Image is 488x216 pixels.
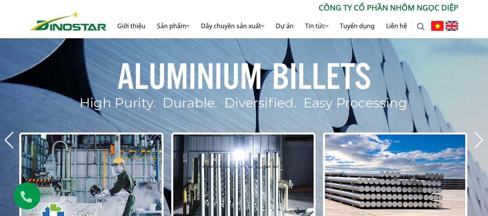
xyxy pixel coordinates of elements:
div: Next slide [474,132,484,149]
p: CÔNG TY CỔ PHẦN NHÔM NGỌC DIỆP [106,2,458,14]
a: Sản phẩm [151,14,195,38]
a: Tin tức [299,14,334,38]
a: Dự án [270,14,299,38]
a: Dây chuyền sản xuất [195,14,270,38]
a: Giới thiệu [111,14,151,38]
img: Nhôm Dinostar [30,11,106,31]
div: Previous slide [4,132,14,149]
a: Tuyển dụng [334,14,380,38]
a: Liên hệ [380,14,413,38]
img: search [417,23,425,31]
img: English [446,21,458,31]
a: Nhôm Dinostar [30,10,106,30]
img: Tiếng Việt [431,21,444,31]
